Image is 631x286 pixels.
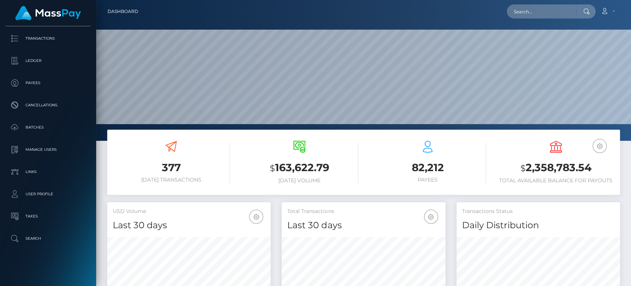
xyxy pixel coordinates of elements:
[9,33,88,44] p: Transactions
[270,163,275,173] small: $
[9,189,88,200] p: User Profile
[462,219,614,232] h4: Daily Distribution
[507,4,576,19] input: Search...
[6,229,91,248] a: Search
[9,144,88,155] p: Manage Users
[6,96,91,114] a: Cancellations
[9,233,88,244] p: Search
[113,219,265,232] h4: Last 30 days
[6,163,91,181] a: Links
[497,160,614,176] h3: 2,358,783.54
[497,177,614,184] h6: Total Available Balance for Payouts
[113,208,265,215] h5: USD Volume
[9,77,88,89] p: Payees
[520,163,526,173] small: $
[6,207,91,226] a: Taxes
[113,160,230,175] h3: 377
[287,219,440,232] h4: Last 30 days
[369,160,486,175] h3: 82,212
[241,160,358,176] h3: 163,622.79
[6,185,91,203] a: User Profile
[9,122,88,133] p: Batches
[6,140,91,159] a: Manage Users
[9,211,88,222] p: Taxes
[241,177,358,184] h6: [DATE] Volume
[369,177,486,183] h6: Payees
[108,4,138,19] a: Dashboard
[9,166,88,177] p: Links
[6,74,91,92] a: Payees
[6,51,91,70] a: Ledger
[113,177,230,183] h6: [DATE] Transactions
[287,208,440,215] h5: Total Transactions
[15,6,81,20] img: MassPay Logo
[462,208,614,215] h5: Transactions Status
[9,55,88,66] p: Ledger
[6,118,91,137] a: Batches
[9,100,88,111] p: Cancellations
[6,29,91,48] a: Transactions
